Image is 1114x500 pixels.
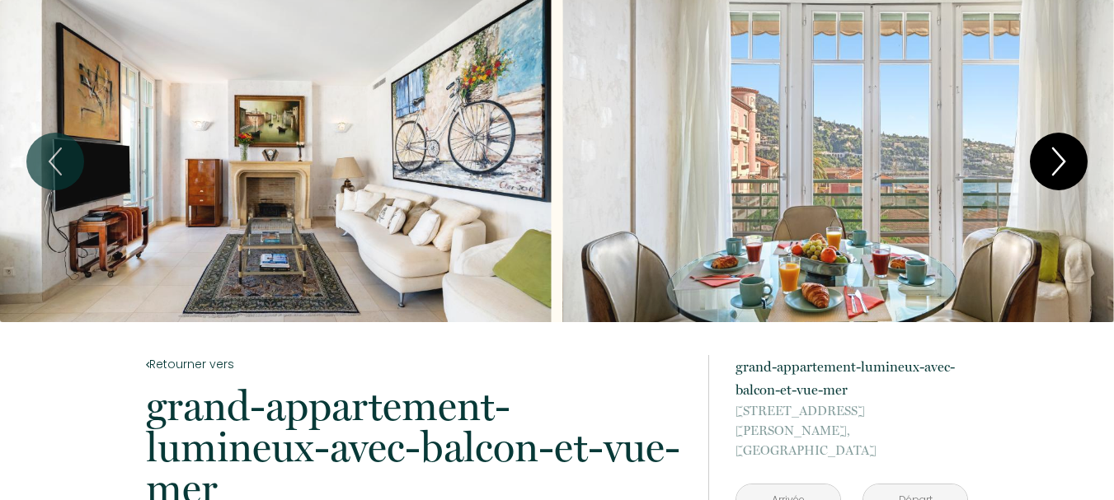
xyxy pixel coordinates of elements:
[1030,133,1088,190] button: Next
[736,401,968,460] p: [GEOGRAPHIC_DATA]
[26,133,84,190] button: Previous
[736,401,968,441] span: [STREET_ADDRESS][PERSON_NAME],
[736,355,968,401] p: grand-appartement-lumineux-avec-balcon-et-vue-mer
[146,355,687,373] a: Retourner vers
